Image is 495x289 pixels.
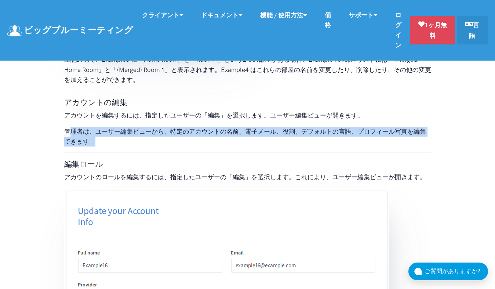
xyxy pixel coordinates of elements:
[192,7,251,23] a: ドキュメント
[142,11,179,19] font: クライアント
[64,128,426,145] font: 管理者は、ユーザー編集ビューから、特定のアカウントの名前、電子メール、役割、デフォルトの言語、プロフィール写真を編集できます。
[64,173,426,181] font: アカウントのロールを編集するには、指定したユーザーの「編集」を選択します。これにより、ユーザー編集ビューが開きます。
[410,16,455,44] a: 1ヶ月無料
[395,11,401,49] font: ログイン
[469,21,479,39] font: 言語
[316,7,340,33] a: 価格
[425,268,481,275] font: ご質問がありますか?
[251,7,316,23] a: 機能 / 使用方法
[201,11,239,19] font: ドキュメント
[7,25,22,36] img: ロゴ
[64,112,364,119] font: アカウントを編集するには、指定したユーザーの「編集」を選択します。ユーザー編集ビューが開きます。
[7,22,133,38] a: ビッグブルーミーティング
[260,11,303,19] font: 機能 / 使用方法
[325,11,331,29] font: 価格
[64,159,103,169] font: 編集ロール
[24,25,133,35] font: ビッグブルーミーティング
[425,21,447,39] font: 1ヶ月無料
[133,7,192,23] a: クライアント
[340,7,386,23] a: サポート
[64,56,431,83] font: 上記の例で、Example3 に「Home Room」と「Room 1」という2つの部屋がある場合、Example4 の部屋リストには「(Merged) Home Room」と「(Merged)...
[386,7,410,53] a: ログイン
[64,98,127,107] font: アカウントの編集
[349,11,374,19] font: サポート
[408,263,488,280] button: ご質問がありますか?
